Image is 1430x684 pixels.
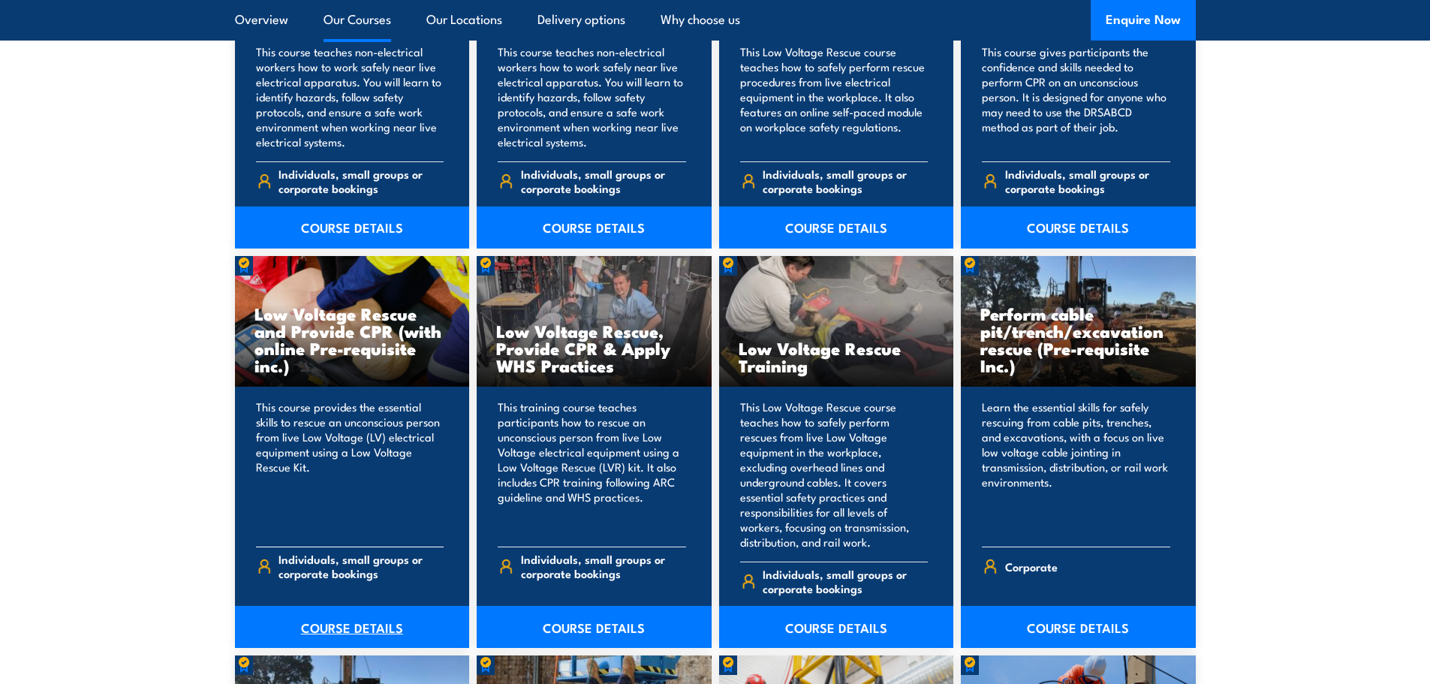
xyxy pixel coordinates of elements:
[961,606,1196,648] a: COURSE DETAILS
[961,206,1196,249] a: COURSE DETAILS
[521,552,686,580] span: Individuals, small groups or corporate bookings
[763,567,928,595] span: Individuals, small groups or corporate bookings
[256,399,444,535] p: This course provides the essential skills to rescue an unconscious person from live Low Voltage (...
[739,339,935,374] h3: Low Voltage Rescue Training
[740,399,929,550] p: This Low Voltage Rescue course teaches how to safely perform rescues from live Low Voltage equipm...
[1005,555,1058,578] span: Corporate
[763,167,928,195] span: Individuals, small groups or corporate bookings
[498,44,686,149] p: This course teaches non-electrical workers how to work safely near live electrical apparatus. You...
[235,206,470,249] a: COURSE DETAILS
[521,167,686,195] span: Individuals, small groups or corporate bookings
[498,399,686,535] p: This training course teaches participants how to rescue an unconscious person from live Low Volta...
[1005,167,1170,195] span: Individuals, small groups or corporate bookings
[256,44,444,149] p: This course teaches non-electrical workers how to work safely near live electrical apparatus. You...
[278,167,444,195] span: Individuals, small groups or corporate bookings
[740,44,929,149] p: This Low Voltage Rescue course teaches how to safely perform rescue procedures from live electric...
[254,305,450,374] h3: Low Voltage Rescue and Provide CPR (with online Pre-requisite inc.)
[719,606,954,648] a: COURSE DETAILS
[278,552,444,580] span: Individuals, small groups or corporate bookings
[235,606,470,648] a: COURSE DETAILS
[477,206,712,249] a: COURSE DETAILS
[719,206,954,249] a: COURSE DETAILS
[477,606,712,648] a: COURSE DETAILS
[496,322,692,374] h3: Low Voltage Rescue, Provide CPR & Apply WHS Practices
[982,399,1170,535] p: Learn the essential skills for safely rescuing from cable pits, trenches, and excavations, with a...
[982,44,1170,149] p: This course gives participants the confidence and skills needed to perform CPR on an unconscious ...
[980,305,1176,374] h3: Perform cable pit/trench/excavation rescue (Pre-requisite Inc.)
